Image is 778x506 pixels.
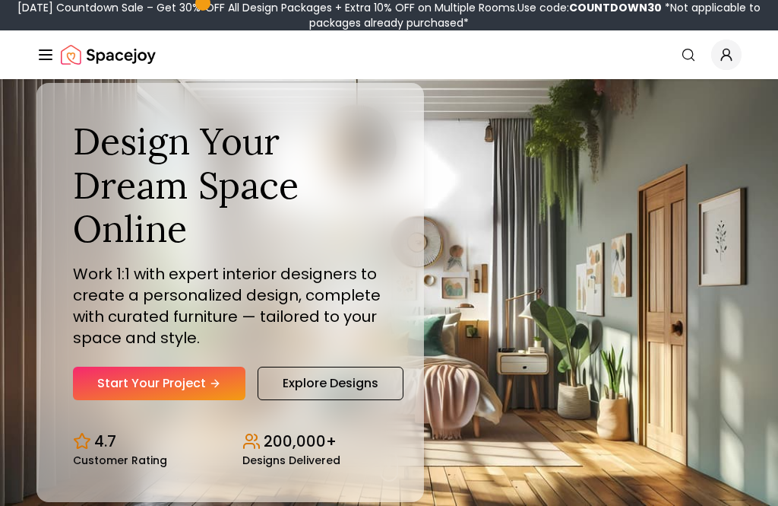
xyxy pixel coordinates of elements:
small: Customer Rating [73,455,167,466]
p: 4.7 [94,431,116,452]
nav: Global [36,30,742,79]
p: Work 1:1 with expert interior designers to create a personalized design, complete with curated fu... [73,263,387,348]
a: Start Your Project [73,367,245,400]
a: Explore Designs [258,367,403,400]
h1: Design Your Dream Space Online [73,119,387,251]
a: Spacejoy [61,40,156,70]
p: 200,000+ [264,431,337,452]
div: Design stats [73,418,387,466]
small: Designs Delivered [242,455,340,466]
img: Spacejoy Logo [61,40,156,70]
